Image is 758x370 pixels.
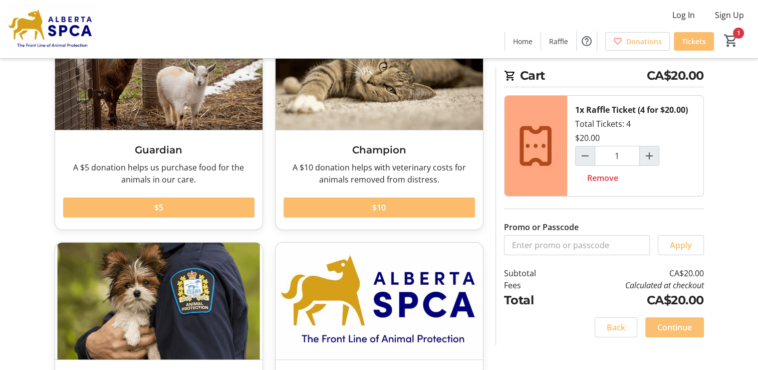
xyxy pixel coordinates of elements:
button: Sign Up [707,7,752,23]
a: Home [505,32,541,51]
img: Animal Hero [55,243,263,359]
button: Help [577,31,597,51]
td: Calculated at checkout [562,279,703,291]
div: A $10 donation helps with veterinary costs for animals removed from distress. [284,161,475,186]
h2: Cart [504,67,704,87]
span: Remove [587,172,618,184]
span: Donations [626,36,662,47]
span: Log In [672,9,695,21]
a: Donations [605,32,670,51]
td: Subtotal [504,267,562,279]
button: $5 [63,198,255,218]
button: Continue [645,317,704,337]
span: $5 [154,202,163,214]
td: Total [504,291,562,309]
span: Home [513,36,533,47]
img: Champion [276,13,483,130]
span: Sign Up [715,9,744,21]
img: Guardian [55,13,263,130]
span: Raffle [549,36,568,47]
button: Decrement by one [576,146,595,165]
div: $20.00 [575,132,600,144]
a: Raffle [541,32,576,51]
input: Raffle Ticket (4 for $20.00) Quantity [595,146,640,166]
td: Fees [504,279,562,291]
h3: Guardian [63,142,255,157]
span: CA$20.00 [647,67,704,85]
img: Donate Another Amount [276,243,483,359]
div: A $5 donation helps us purchase food for the animals in our care. [63,161,255,186]
span: Apply [670,239,692,251]
button: Log In [664,7,703,23]
button: Apply [658,235,704,255]
label: Promo or Passcode [504,221,579,233]
span: $10 [372,202,386,214]
span: Tickets [682,36,706,47]
td: CA$20.00 [562,291,703,309]
button: Increment by one [640,146,659,165]
button: Back [595,317,637,337]
button: $10 [284,198,475,218]
div: Total Tickets: 4 [567,96,703,196]
span: Continue [657,321,692,333]
a: Tickets [674,32,714,51]
span: Back [607,321,625,333]
input: Enter promo or passcode [504,235,650,255]
button: Cart [722,32,740,50]
h3: Champion [284,142,475,157]
img: Alberta SPCA's Logo [6,4,95,54]
td: CA$20.00 [562,267,703,279]
button: Remove [575,168,630,188]
div: 1x Raffle Ticket (4 for $20.00) [575,104,688,116]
